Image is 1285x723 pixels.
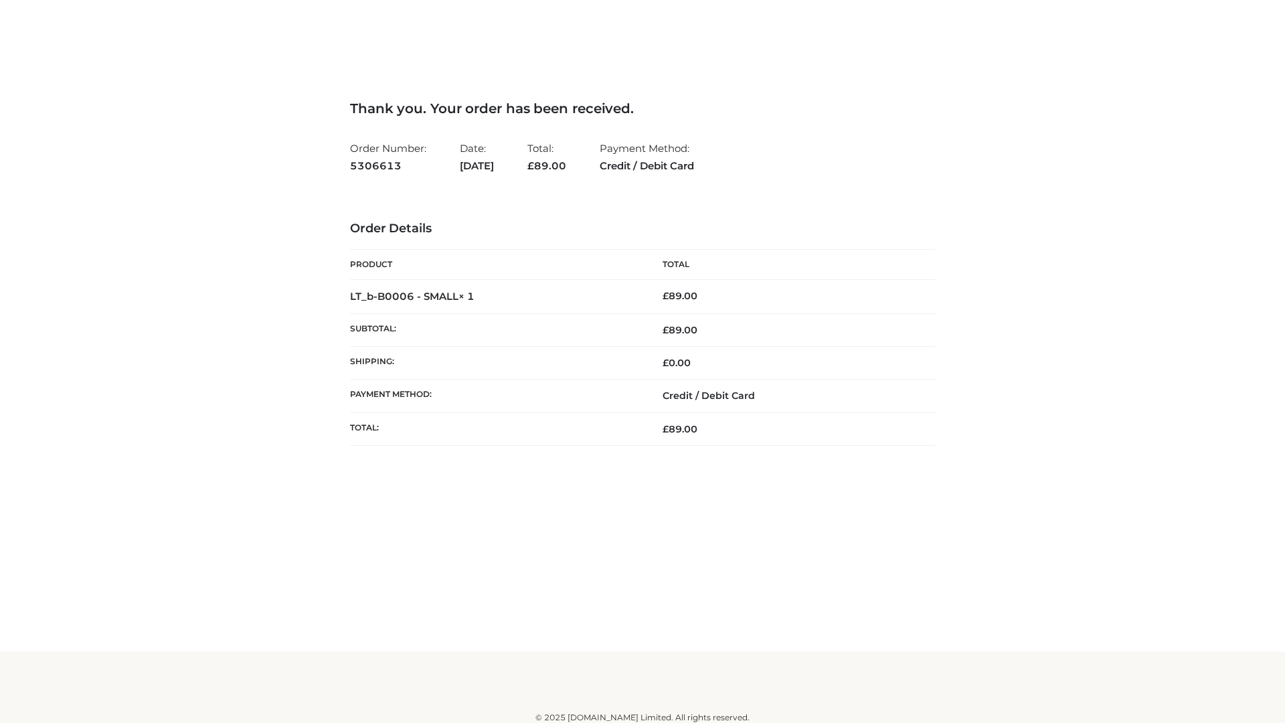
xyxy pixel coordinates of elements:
strong: LT_b-B0006 - SMALL [350,290,475,303]
th: Payment method: [350,380,642,412]
span: £ [663,290,669,302]
bdi: 0.00 [663,357,691,369]
strong: 5306613 [350,157,426,175]
span: 89.00 [663,324,697,336]
th: Total: [350,412,642,445]
span: 89.00 [663,423,697,435]
span: £ [663,324,669,336]
td: Credit / Debit Card [642,380,935,412]
span: £ [663,357,669,369]
th: Shipping: [350,347,642,380]
h3: Order Details [350,222,935,236]
span: £ [663,423,669,435]
bdi: 89.00 [663,290,697,302]
strong: × 1 [458,290,475,303]
strong: Credit / Debit Card [600,157,694,175]
span: 89.00 [527,159,566,172]
li: Payment Method: [600,137,694,177]
th: Product [350,250,642,280]
li: Total: [527,137,566,177]
th: Total [642,250,935,280]
span: £ [527,159,534,172]
strong: [DATE] [460,157,494,175]
li: Date: [460,137,494,177]
th: Subtotal: [350,313,642,346]
h3: Thank you. Your order has been received. [350,100,935,116]
li: Order Number: [350,137,426,177]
